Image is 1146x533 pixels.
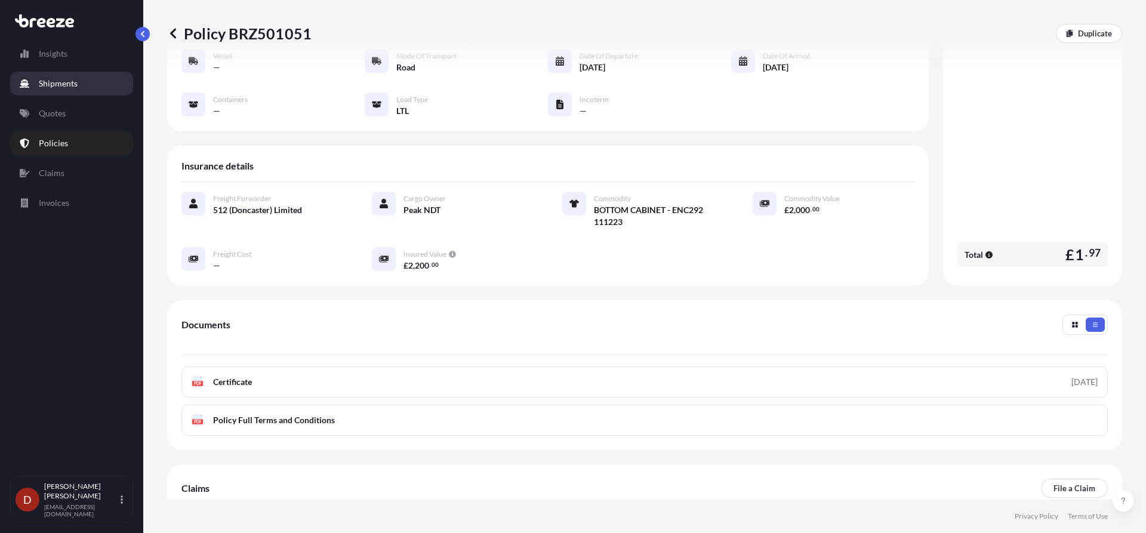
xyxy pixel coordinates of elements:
[403,204,440,216] span: Peak NDT
[396,105,409,117] span: LTL
[403,261,408,270] span: £
[181,160,254,172] span: Insurance details
[594,194,631,204] span: Commodity
[39,48,67,60] p: Insights
[181,319,230,331] span: Documents
[39,197,69,209] p: Invoices
[965,249,983,261] span: Total
[1041,479,1108,498] a: File a Claim
[403,194,446,204] span: Cargo Owner
[413,261,415,270] span: ,
[10,72,133,95] a: Shipments
[796,206,810,214] span: 000
[44,482,118,501] p: [PERSON_NAME] [PERSON_NAME]
[415,261,429,270] span: 200
[1056,24,1122,43] a: Duplicate
[10,42,133,66] a: Insights
[1065,247,1074,262] span: £
[213,414,335,426] span: Policy Full Terms and Conditions
[181,366,1108,398] a: PDFCertificate[DATE]
[181,405,1108,436] a: PDFPolicy Full Terms and Conditions
[213,61,220,73] span: —
[811,207,812,211] span: .
[213,194,271,204] span: Freight Forwarder
[594,204,724,228] span: BOTTOM CABINET - ENC292 111223
[194,381,202,386] text: PDF
[39,107,66,119] p: Quotes
[812,207,820,211] span: 00
[213,95,248,104] span: Containers
[784,206,789,214] span: £
[763,61,788,73] span: [DATE]
[1071,376,1098,388] div: [DATE]
[10,131,133,155] a: Policies
[213,376,252,388] span: Certificate
[213,204,302,216] span: 512 (Doncaster) Limited
[213,249,251,259] span: Freight Cost
[23,494,32,506] span: D
[396,61,415,73] span: Road
[39,78,78,90] p: Shipments
[181,498,346,510] span: No claims were submitted against this policy .
[1053,482,1095,494] p: File a Claim
[580,95,609,104] span: Incoterm
[789,206,794,214] span: 2
[181,482,210,494] span: Claims
[1078,27,1112,39] p: Duplicate
[10,101,133,125] a: Quotes
[44,503,118,517] p: [EMAIL_ADDRESS][DOMAIN_NAME]
[10,161,133,185] a: Claims
[403,249,446,259] span: Insured Value
[213,105,220,117] span: —
[1075,247,1084,262] span: 1
[784,194,840,204] span: Commodity Value
[1015,512,1058,521] a: Privacy Policy
[794,206,796,214] span: ,
[194,420,202,424] text: PDF
[430,263,431,267] span: .
[408,261,413,270] span: 2
[580,105,587,117] span: —
[580,61,605,73] span: [DATE]
[1089,249,1101,257] span: 97
[167,24,312,43] p: Policy BRZ501051
[39,167,64,179] p: Claims
[432,263,439,267] span: 00
[10,191,133,215] a: Invoices
[213,260,220,272] span: —
[396,95,428,104] span: Load Type
[1085,249,1088,257] span: .
[1068,512,1108,521] a: Terms of Use
[39,137,68,149] p: Policies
